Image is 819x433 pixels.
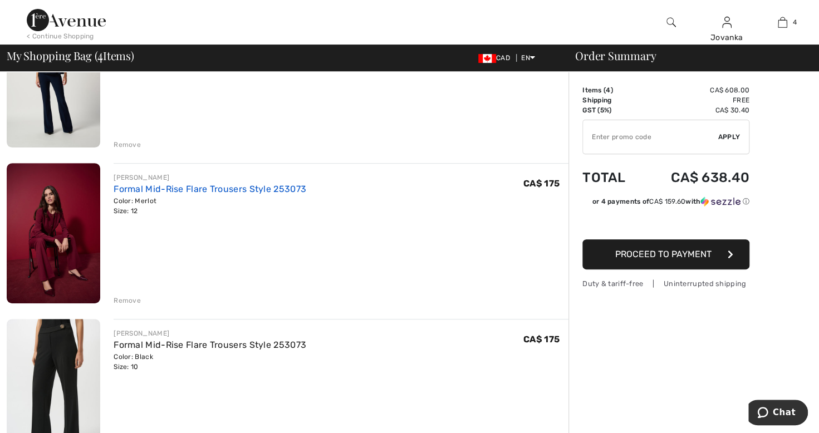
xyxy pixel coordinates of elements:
[699,32,754,43] div: Jovanka
[641,159,749,196] td: CA$ 638.40
[793,17,797,27] span: 4
[718,132,740,142] span: Apply
[114,328,306,338] div: [PERSON_NAME]
[582,196,749,210] div: or 4 payments ofCA$ 159.60withSezzle Click to learn more about Sezzle
[748,400,808,427] iframe: Opens a widget where you can chat to one of our agents
[521,54,535,62] span: EN
[114,140,141,150] div: Remove
[700,196,740,206] img: Sezzle
[114,352,306,372] div: Color: Black Size: 10
[615,249,712,259] span: Proceed to Payment
[582,85,641,95] td: Items ( )
[582,95,641,105] td: Shipping
[114,184,306,194] a: Formal Mid-Rise Flare Trousers Style 253073
[592,196,749,206] div: or 4 payments of with
[478,54,514,62] span: CAD
[649,198,685,205] span: CA$ 159.60
[114,196,306,216] div: Color: Merlot Size: 12
[7,163,100,303] img: Formal Mid-Rise Flare Trousers Style 253073
[582,159,641,196] td: Total
[582,278,749,289] div: Duty & tariff-free | Uninterrupted shipping
[606,86,610,94] span: 4
[114,296,141,306] div: Remove
[641,95,749,105] td: Free
[97,47,103,62] span: 4
[27,31,94,41] div: < Continue Shopping
[722,16,732,29] img: My Info
[666,16,676,29] img: search the website
[582,105,641,115] td: GST (5%)
[7,7,100,147] img: High-Waisted Flare Trousers Style 163099
[114,173,306,183] div: [PERSON_NAME]
[523,334,560,345] span: CA$ 175
[722,17,732,27] a: Sign In
[7,50,134,61] span: My Shopping Bag ( Items)
[582,210,749,235] iframe: PayPal-paypal
[478,54,496,63] img: Canadian Dollar
[562,50,812,61] div: Order Summary
[641,85,749,95] td: CA$ 608.00
[582,239,749,269] button: Proceed to Payment
[755,16,810,29] a: 4
[778,16,787,29] img: My Bag
[641,105,749,115] td: CA$ 30.40
[27,9,106,31] img: 1ère Avenue
[583,120,718,154] input: Promo code
[114,339,306,350] a: Formal Mid-Rise Flare Trousers Style 253073
[523,178,560,189] span: CA$ 175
